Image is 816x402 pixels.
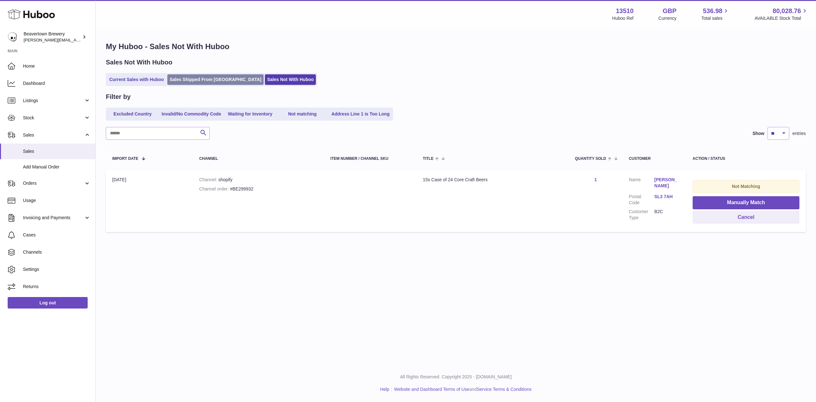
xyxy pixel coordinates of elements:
[23,180,84,186] span: Orders
[663,7,676,15] strong: GBP
[23,266,91,272] span: Settings
[225,109,276,119] a: Waiting for Inventory
[265,74,316,85] a: Sales Not With Huboo
[329,109,392,119] a: Address Line 1 is Too Long
[594,177,597,182] a: 1
[107,109,158,119] a: Excluded Country
[773,7,801,15] span: 80,028.76
[331,157,410,161] div: Item Number / Channel SKU
[703,7,722,15] span: 536.98
[616,7,634,15] strong: 13510
[106,41,806,52] h1: My Huboo - Sales Not With Huboo
[754,15,808,21] span: AVAILABLE Stock Total
[23,115,84,121] span: Stock
[380,387,390,392] a: Help
[23,80,91,86] span: Dashboard
[23,63,91,69] span: Home
[23,232,91,238] span: Cases
[199,177,318,183] div: shopify
[629,194,654,206] dt: Postal Code
[112,157,138,161] span: Import date
[101,374,811,380] p: All Rights Reserved. Copyright 2025 - [DOMAIN_NAME]
[392,386,531,392] li: and
[701,15,730,21] span: Total sales
[8,297,88,309] a: Log out
[23,164,91,170] span: Add Manual Order
[23,249,91,255] span: Channels
[792,130,806,137] span: entries
[693,196,799,209] button: Manually Match
[23,148,91,154] span: Sales
[24,37,162,42] span: [PERSON_NAME][EMAIL_ADDRESS][PERSON_NAME][DOMAIN_NAME]
[659,15,677,21] div: Currency
[24,31,81,43] div: Beavertown Brewery
[23,284,91,290] span: Returns
[693,157,799,161] div: Action / Status
[575,157,606,161] span: Quantity Sold
[612,15,634,21] div: Huboo Ref
[654,194,680,200] a: SL3 7AH
[106,170,193,232] td: [DATE]
[199,157,318,161] div: Channel
[107,74,166,85] a: Current Sales with Huboo
[277,109,328,119] a: Not matching
[23,132,84,138] span: Sales
[654,177,680,189] a: [PERSON_NAME]
[423,157,433,161] span: Title
[753,130,764,137] label: Show
[23,98,84,104] span: Listings
[8,32,17,42] img: Matthew.McCormack@beavertownbrewery.co.uk
[423,177,562,183] div: 15x Case of 24 Core Craft Beers
[23,197,91,204] span: Usage
[629,177,654,190] dt: Name
[199,186,318,192] div: #BE299932
[23,215,84,221] span: Invoicing and Payments
[693,211,799,224] button: Cancel
[159,109,223,119] a: Invalid/No Commodity Code
[754,7,808,21] a: 80,028.76 AVAILABLE Stock Total
[106,58,172,67] h2: Sales Not With Huboo
[167,74,264,85] a: Sales Shipped From [GEOGRAPHIC_DATA]
[199,186,230,191] strong: Channel order
[106,93,131,101] h2: Filter by
[629,157,680,161] div: Customer
[629,209,654,221] dt: Customer Type
[199,177,218,182] strong: Channel
[394,387,469,392] a: Website and Dashboard Terms of Use
[701,7,730,21] a: 536.98 Total sales
[477,387,532,392] a: Service Terms & Conditions
[654,209,680,221] dd: B2C
[732,184,760,189] strong: Not Matching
